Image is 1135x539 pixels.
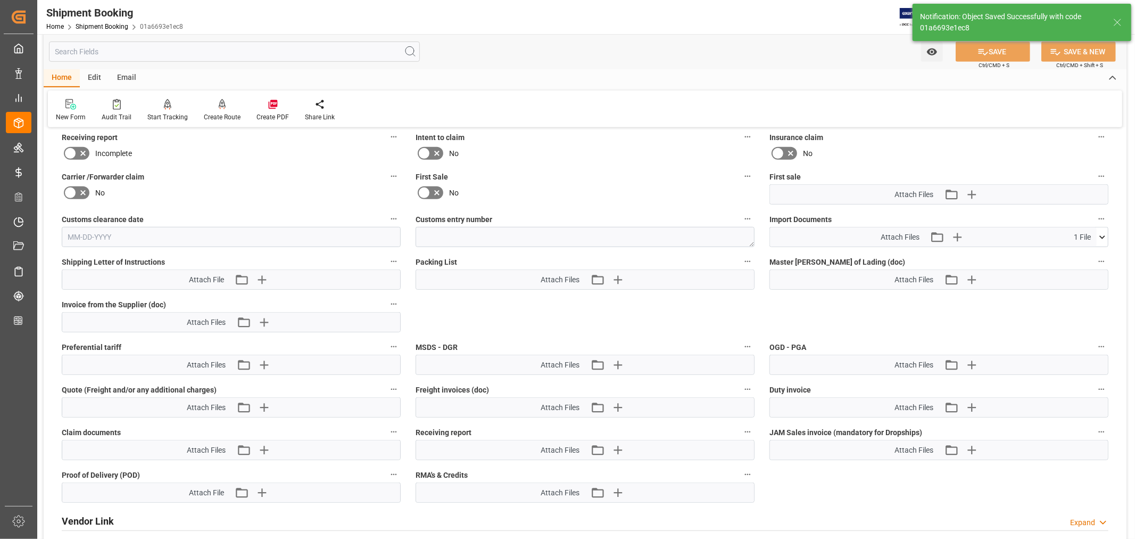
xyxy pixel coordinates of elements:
span: Customs clearance date [62,214,144,225]
span: Attach Files [187,360,226,371]
div: Start Tracking [147,112,188,122]
span: First sale [769,171,801,183]
button: Insurance claim [1095,130,1108,144]
img: Exertis%20JAM%20-%20Email%20Logo.jpg_1722504956.jpg [900,8,937,27]
button: Master [PERSON_NAME] of Lading (doc) [1095,255,1108,268]
input: Search Fields [49,42,420,62]
span: Intent to claim [416,132,465,143]
button: Shipping Letter of Instructions [387,255,401,268]
button: Quote (Freight and/or any additional charges) [387,382,401,396]
a: Home [46,23,64,30]
span: Receiving report [62,132,118,143]
span: Attach Files [895,360,934,371]
button: Customs clearance date [387,212,401,226]
span: Preferential tariff [62,342,121,353]
button: RMA's & Credits [741,468,755,481]
span: Attach Files [541,402,580,413]
button: Freight invoices (doc) [741,382,755,396]
span: Attach Files [187,445,226,456]
span: No [449,148,459,159]
span: Shipping Letter of Instructions [62,257,165,268]
span: No [95,187,105,199]
button: First Sale [741,169,755,183]
h2: Vendor Link [62,514,114,528]
span: Ctrl/CMD + S [979,61,1009,69]
button: MSDS - DGR [741,340,755,354]
span: Freight invoices (doc) [416,385,489,396]
button: Intent to claim [741,130,755,144]
div: Audit Trail [102,112,131,122]
span: Ctrl/CMD + Shift + S [1056,61,1103,69]
button: open menu [921,42,943,62]
span: No [449,187,459,199]
span: Attach Files [187,402,226,413]
div: Expand [1070,517,1095,528]
span: Invoice from the Supplier (doc) [62,299,166,311]
span: Import Documents [769,214,832,225]
span: Attach Files [881,232,919,243]
div: Home [44,69,80,87]
button: First sale [1095,169,1108,183]
div: Email [109,69,144,87]
div: Create PDF [256,112,289,122]
span: Duty invoice [769,385,811,396]
span: Attach Files [541,445,580,456]
span: Receiving report [416,427,471,438]
span: JAM Sales invoice (mandatory for Dropships) [769,427,922,438]
div: Notification: Object Saved Successfully with code 01a6693e1ec8 [920,11,1103,34]
span: Attach Files [187,317,226,328]
span: Incomplete [95,148,132,159]
button: Proof of Delivery (POD) [387,468,401,481]
span: Quote (Freight and/or any additional charges) [62,385,217,396]
button: Duty invoice [1095,382,1108,396]
span: Attach Files [895,189,934,200]
span: Proof of Delivery (POD) [62,470,140,481]
span: 1 File [1074,232,1091,243]
button: OGD - PGA [1095,340,1108,354]
span: OGD - PGA [769,342,806,353]
div: Shipment Booking [46,5,183,21]
span: Attach Files [541,487,580,499]
span: Attach Files [895,274,934,285]
span: Attach Files [895,402,934,413]
span: Attach Files [541,274,580,285]
button: Preferential tariff [387,340,401,354]
span: Attach Files [895,445,934,456]
button: SAVE & NEW [1041,42,1116,62]
span: Carrier /Forwarder claim [62,171,144,183]
div: New Form [56,112,86,122]
input: MM-DD-YYYY [62,227,401,247]
button: Customs entry number [741,212,755,226]
div: Create Route [204,112,241,122]
span: Insurance claim [769,132,823,143]
button: Claim documents [387,425,401,439]
span: Master [PERSON_NAME] of Lading (doc) [769,257,905,268]
span: Attach File [189,487,224,499]
span: Claim documents [62,427,121,438]
button: Receiving report [387,130,401,144]
button: Receiving report [741,425,755,439]
span: No [803,148,813,159]
button: Invoice from the Supplier (doc) [387,297,401,311]
button: Carrier /Forwarder claim [387,169,401,183]
a: Shipment Booking [76,23,128,30]
span: First Sale [416,171,448,183]
span: Customs entry number [416,214,492,225]
button: SAVE [956,42,1030,62]
span: Attach Files [541,360,580,371]
span: RMA's & Credits [416,470,468,481]
span: Attach File [189,274,224,285]
div: Share Link [305,112,335,122]
button: Packing List [741,255,755,268]
button: JAM Sales invoice (mandatory for Dropships) [1095,425,1108,439]
div: Edit [80,69,109,87]
button: Import Documents [1095,212,1108,226]
span: MSDS - DGR [416,342,458,353]
span: Packing List [416,257,457,268]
